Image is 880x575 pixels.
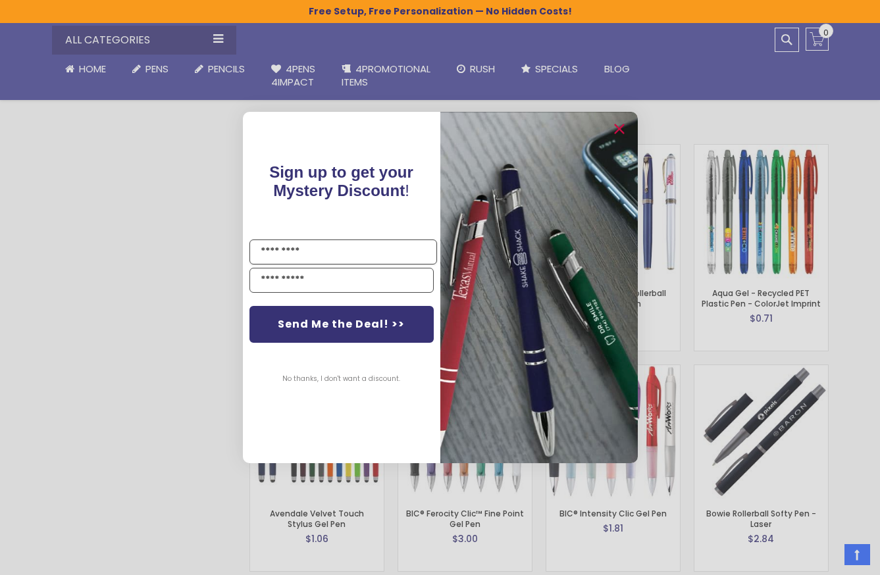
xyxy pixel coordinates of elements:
[269,163,413,199] span: Sign up to get your Mystery Discount
[269,163,413,199] span: !
[609,118,630,139] button: Close dialog
[249,306,434,343] button: Send Me the Deal! >>
[276,362,407,395] button: No thanks, I don't want a discount.
[440,112,638,463] img: pop-up-image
